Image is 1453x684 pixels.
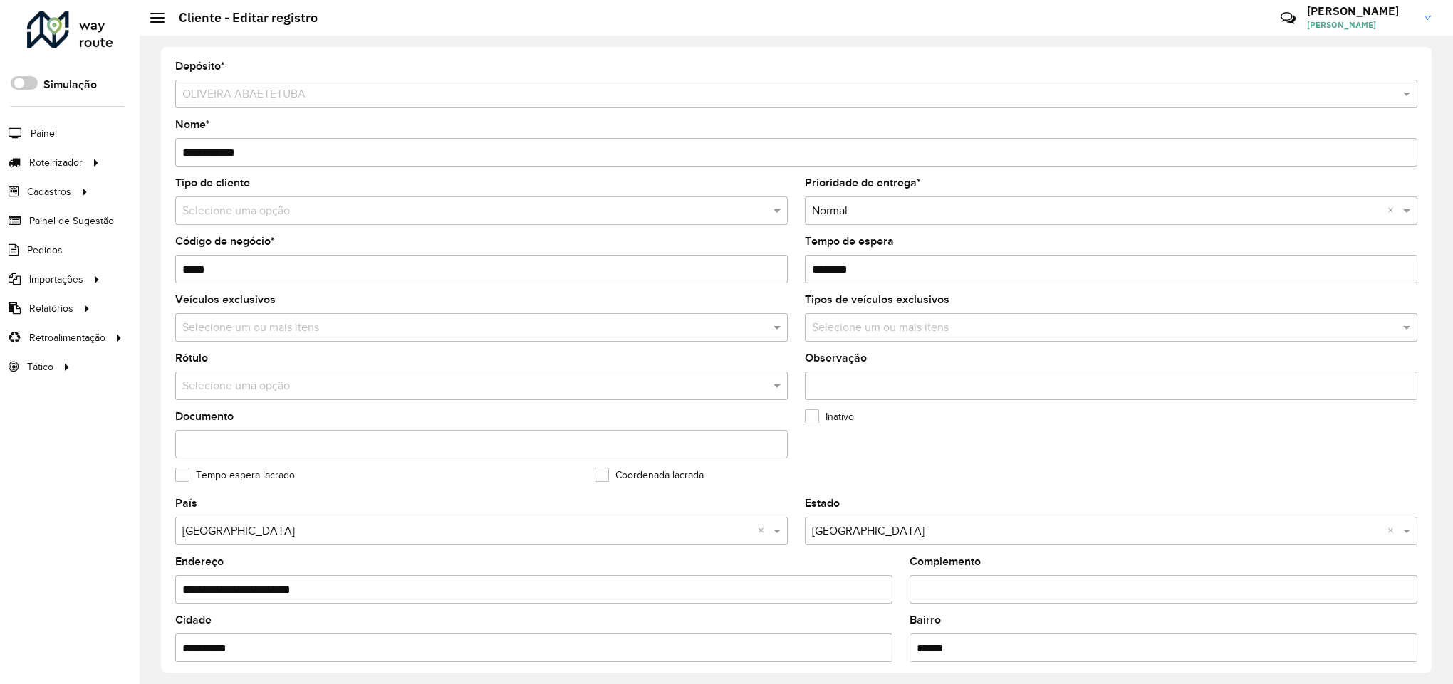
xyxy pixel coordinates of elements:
[175,233,275,250] label: Código de negócio
[165,10,318,26] h2: Cliente - Editar registro
[175,58,225,75] label: Depósito
[805,174,921,191] label: Prioridade de entrega
[805,495,840,512] label: Estado
[805,233,894,250] label: Tempo de espera
[1387,202,1400,219] span: Clear all
[910,611,941,628] label: Bairro
[805,291,949,308] label: Tipos de veículos exclusivos
[27,184,71,199] span: Cadastros
[29,330,105,345] span: Retroalimentação
[595,468,704,483] label: Coordenada lacrada
[805,409,854,424] label: Inativo
[910,553,981,570] label: Complemento
[29,214,114,228] span: Painel de Sugestão
[175,553,224,570] label: Endereço
[29,272,83,287] span: Importações
[1387,522,1400,540] span: Clear all
[175,495,197,512] label: País
[175,116,210,133] label: Nome
[758,522,770,540] span: Clear all
[175,291,276,308] label: Veículos exclusivos
[29,155,83,170] span: Roteirizador
[175,468,295,483] label: Tempo espera lacrado
[1273,3,1303,33] a: Contato Rápido
[175,174,250,191] label: Tipo de cliente
[29,301,73,316] span: Relatórios
[43,76,97,93] label: Simulação
[175,349,208,367] label: Rótulo
[175,408,234,425] label: Documento
[805,349,867,367] label: Observação
[175,611,212,628] label: Cidade
[31,126,57,141] span: Painel
[1307,4,1414,18] h3: [PERSON_NAME]
[27,243,63,258] span: Pedidos
[1307,19,1414,31] span: [PERSON_NAME]
[27,359,53,374] span: Tático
